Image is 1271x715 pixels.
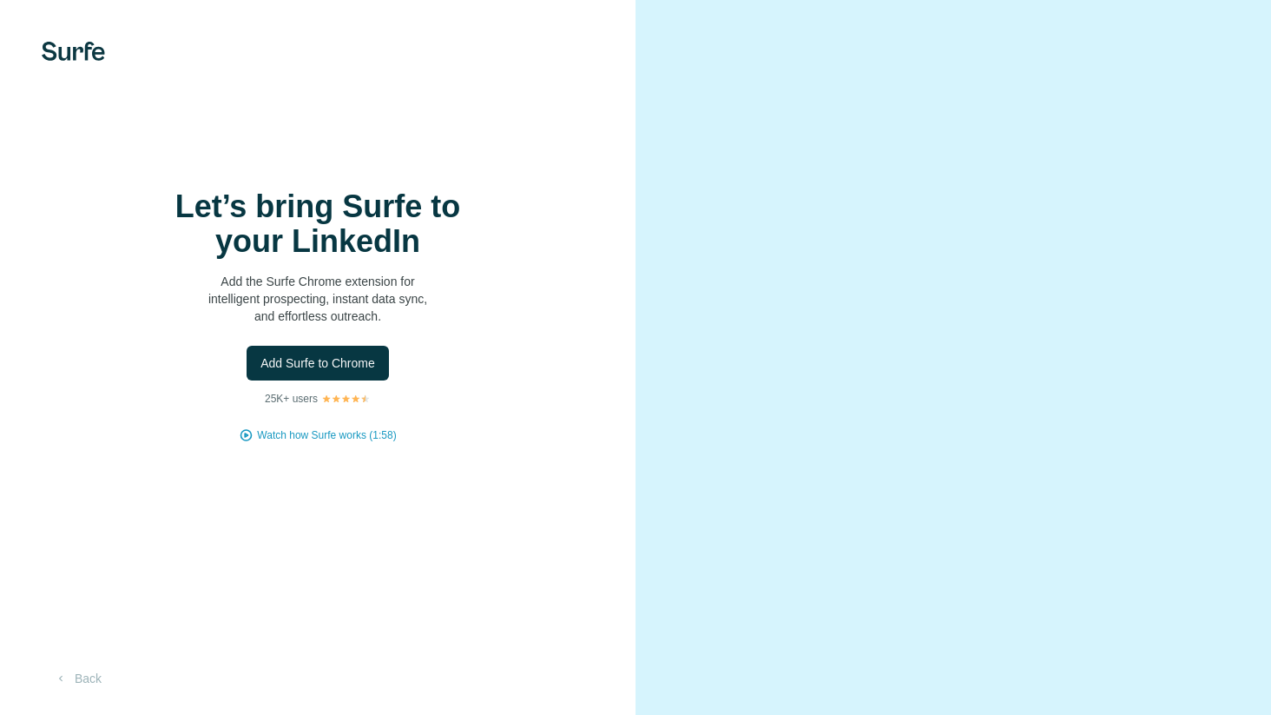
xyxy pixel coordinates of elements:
[42,663,114,694] button: Back
[260,354,375,372] span: Add Surfe to Chrome
[144,273,491,325] p: Add the Surfe Chrome extension for intelligent prospecting, instant data sync, and effortless out...
[42,42,105,61] img: Surfe's logo
[265,391,318,407] p: 25K+ users
[247,346,389,381] button: Add Surfe to Chrome
[144,189,491,259] h1: Let’s bring Surfe to your LinkedIn
[321,394,371,404] img: Rating Stars
[257,427,396,443] button: Watch how Surfe works (1:58)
